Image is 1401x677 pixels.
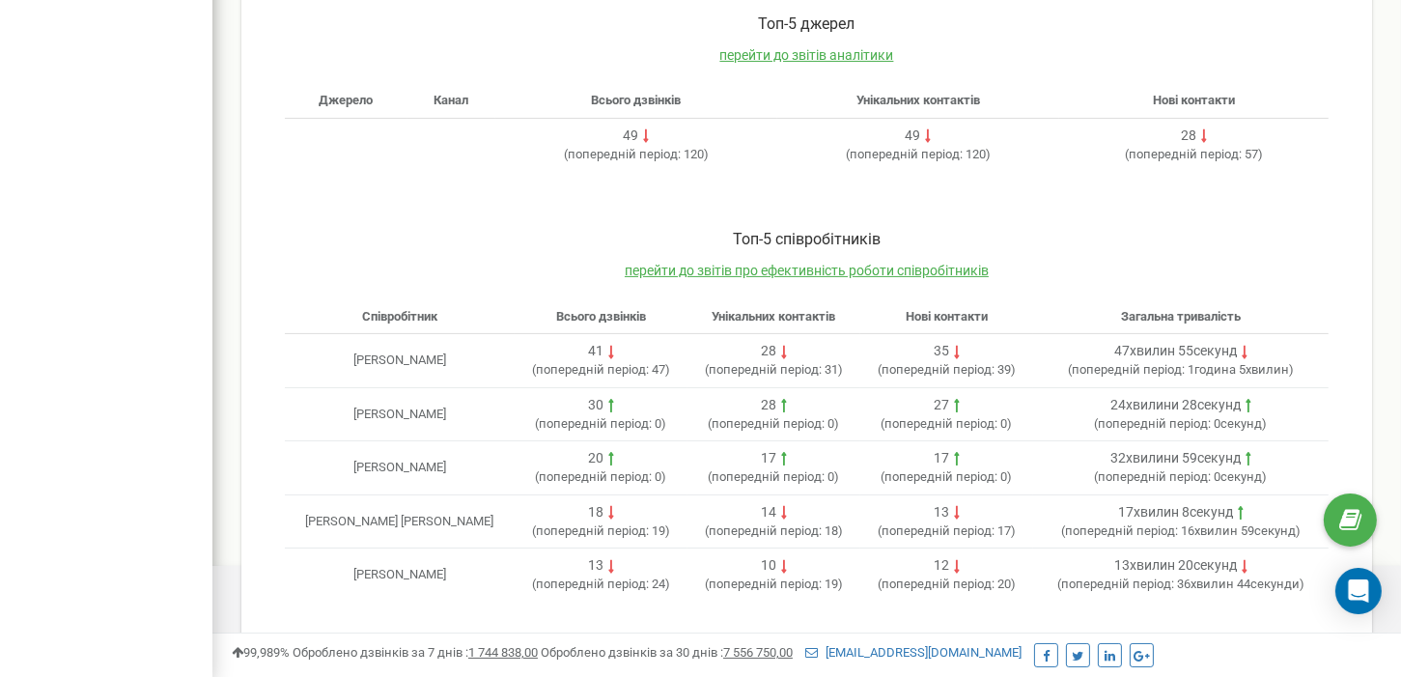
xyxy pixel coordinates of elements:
[588,342,603,361] div: 41
[846,147,991,161] span: ( 120 )
[532,523,670,538] span: ( 19 )
[1057,577,1304,591] span: ( 36хвилин 44секунди )
[761,449,776,468] div: 17
[468,645,538,660] u: 1 744 838,00
[293,645,538,660] span: Оброблено дзвінків за 7 днів :
[705,523,843,538] span: ( 18 )
[884,469,997,484] span: попередній період:
[1125,147,1263,161] span: ( 57 )
[712,469,825,484] span: попередній період:
[882,523,995,538] span: попередній період:
[1072,362,1185,377] span: попередній період:
[535,416,666,431] span: ( 0 )
[532,362,670,377] span: ( 47 )
[881,416,1012,431] span: ( 0 )
[623,127,638,146] div: 49
[1114,342,1237,361] div: 47хвилин 55секунд
[536,362,649,377] span: попередній період:
[878,523,1016,538] span: ( 17 )
[705,577,843,591] span: ( 19 )
[882,577,995,591] span: попередній період:
[906,309,988,324] span: Нові контакти
[1061,577,1174,591] span: попередній період:
[564,147,709,161] span: ( 120 )
[882,362,995,377] span: попередній період:
[761,396,776,415] div: 28
[723,645,793,660] u: 7 556 750,00
[1065,523,1178,538] span: попередній період:
[588,556,603,576] div: 13
[362,309,437,324] span: Співробітник
[285,387,515,441] td: [PERSON_NAME]
[1094,469,1267,484] span: ( 0секунд )
[708,416,839,431] span: ( 0 )
[709,523,822,538] span: попередній період:
[556,309,646,324] span: Всього дзвінків
[1094,416,1267,431] span: ( 0секунд )
[232,645,290,660] span: 99,989%
[1153,93,1235,107] span: Нові контакти
[1061,523,1301,538] span: ( 16хвилин 59секунд )
[568,147,681,161] span: попередній період:
[761,556,776,576] div: 10
[712,309,835,324] span: Унікальних контактів
[881,469,1012,484] span: ( 0 )
[536,523,649,538] span: попередній період:
[539,416,652,431] span: попередній період:
[708,469,839,484] span: ( 0 )
[1098,416,1211,431] span: попередній період:
[434,93,468,107] span: Канал
[850,147,963,161] span: попередній період:
[532,577,670,591] span: ( 24 )
[805,645,1022,660] a: [EMAIL_ADDRESS][DOMAIN_NAME]
[588,396,603,415] div: 30
[934,396,949,415] div: 27
[856,93,980,107] span: Унікальних контактів
[1129,147,1242,161] span: попередній період:
[285,494,515,549] td: [PERSON_NAME] [PERSON_NAME]
[759,14,855,33] span: Toп-5 джерел
[591,93,681,107] span: Всього дзвінків
[625,263,989,278] a: перейти до звітів про ефективність роботи співробітників
[1118,503,1233,522] div: 17хвилин 8секунд
[588,449,603,468] div: 20
[905,127,920,146] div: 49
[878,577,1016,591] span: ( 20 )
[1110,396,1241,415] div: 24хвилини 28секунд
[934,449,949,468] div: 17
[709,577,822,591] span: попередній період:
[1114,556,1237,576] div: 13хвилин 20секунд
[1335,568,1382,614] div: Open Intercom Messenger
[934,503,949,522] div: 13
[761,342,776,361] div: 28
[541,645,793,660] span: Оброблено дзвінків за 30 днів :
[884,416,997,431] span: попередній період:
[709,362,822,377] span: попередній період:
[588,503,603,522] div: 18
[712,416,825,431] span: попередній період:
[539,469,652,484] span: попередній період:
[1121,309,1241,324] span: Загальна тривалість
[733,230,881,248] span: Toп-5 співробітників
[878,362,1016,377] span: ( 39 )
[285,441,515,495] td: [PERSON_NAME]
[1110,449,1241,468] div: 32хвилини 59секунд
[761,503,776,522] div: 14
[285,334,515,388] td: [PERSON_NAME]
[705,362,843,377] span: ( 31 )
[535,469,666,484] span: ( 0 )
[934,556,949,576] div: 12
[319,93,373,107] span: Джерело
[934,342,949,361] div: 35
[285,549,515,602] td: [PERSON_NAME]
[1098,469,1211,484] span: попередній період:
[1181,127,1196,146] div: 28
[536,577,649,591] span: попередній період:
[1068,362,1294,377] span: ( 1година 5хвилин )
[720,47,894,63] a: перейти до звітів аналітики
